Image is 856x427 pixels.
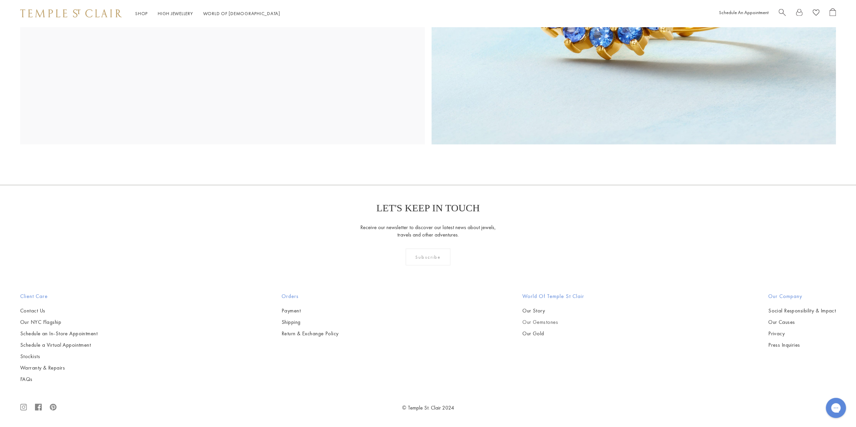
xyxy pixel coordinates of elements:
[20,341,98,349] a: Schedule a Virtual Appointment
[20,318,98,326] a: Our NYC Flagship
[135,9,280,18] nav: Main navigation
[813,8,819,19] a: View Wishlist
[768,292,836,300] h2: Our Company
[282,292,339,300] h2: Orders
[158,10,193,16] a: High JewelleryHigh Jewellery
[203,10,280,16] a: World of [DEMOGRAPHIC_DATA]World of [DEMOGRAPHIC_DATA]
[20,376,98,383] a: FAQs
[282,318,339,326] a: Shipping
[20,353,98,360] a: Stockists
[522,330,584,337] a: Our Gold
[768,330,836,337] a: Privacy
[282,307,339,314] a: Payment
[135,10,148,16] a: ShopShop
[282,330,339,337] a: Return & Exchange Policy
[360,224,496,239] p: Receive our newsletter to discover our latest news about jewels, travels and other adventures.
[20,292,98,300] h2: Client Care
[376,202,480,214] p: LET'S KEEP IN TOUCH
[522,307,584,314] a: Our Story
[20,330,98,337] a: Schedule an In-Store Appointment
[402,404,454,411] a: © Temple St. Clair 2024
[822,395,849,420] iframe: Gorgias live chat messenger
[779,8,786,19] a: Search
[522,318,584,326] a: Our Gemstones
[20,9,122,17] img: Temple St. Clair
[768,341,836,349] a: Press Inquiries
[768,318,836,326] a: Our Causes
[829,8,836,19] a: Open Shopping Bag
[768,307,836,314] a: Social Responsibility & Impact
[406,249,450,265] div: Subscribe
[719,9,769,15] a: Schedule An Appointment
[20,364,98,372] a: Warranty & Repairs
[522,292,584,300] h2: World of Temple St Clair
[20,307,98,314] a: Contact Us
